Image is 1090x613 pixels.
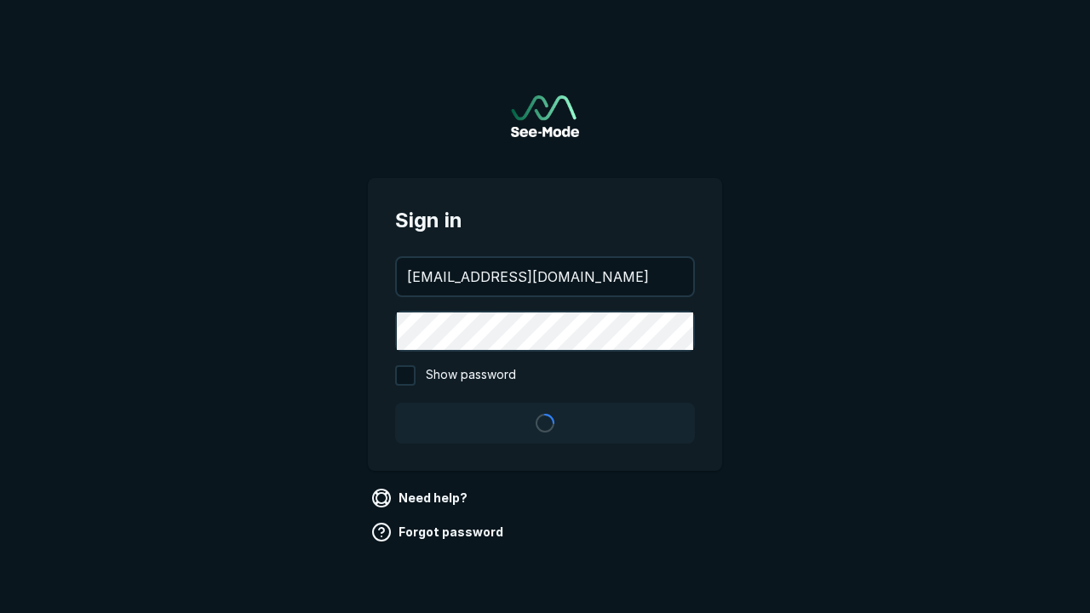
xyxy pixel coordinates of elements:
a: Go to sign in [511,95,579,137]
a: Need help? [368,484,474,512]
input: your@email.com [397,258,693,295]
span: Sign in [395,205,695,236]
span: Show password [426,365,516,386]
a: Forgot password [368,518,510,546]
img: See-Mode Logo [511,95,579,137]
